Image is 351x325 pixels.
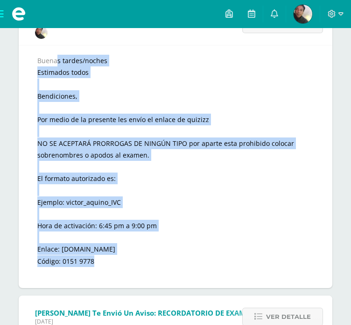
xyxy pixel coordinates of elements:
div: Buenas tardes/noches Estimados todos Bendiciones, Por medio de la presente les envío el enlace de... [37,55,314,279]
span: [PERSON_NAME] te envió un aviso: RECORDATORIO DE EXAMEN PARCIAL [DATE] [35,308,310,318]
img: fadb539be891b19f7bdb7d35fa8358f3.png [35,26,48,39]
img: 56fe14e4749bd968e18fba233df9ea39.png [294,5,312,23]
